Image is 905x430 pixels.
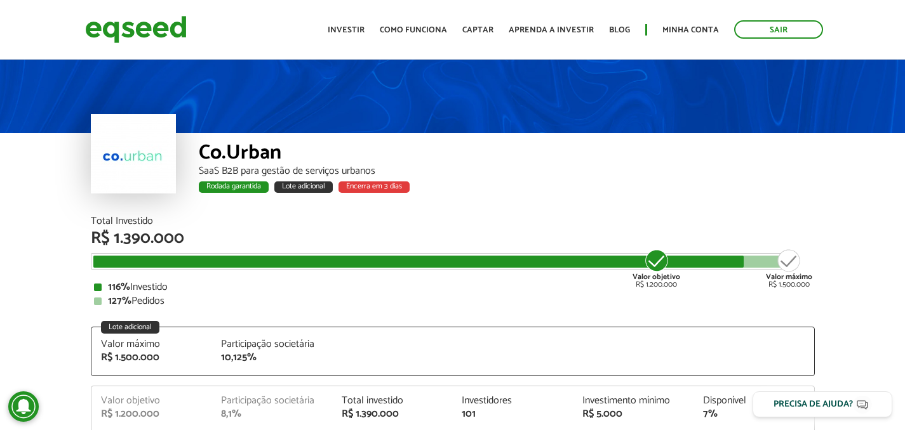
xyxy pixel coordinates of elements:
[94,282,812,292] div: Investido
[199,166,815,176] div: SaaS B2B para gestão de serviços urbanos
[633,271,680,283] strong: Valor objetivo
[328,26,365,34] a: Investir
[509,26,594,34] a: Aprenda a investir
[91,216,815,226] div: Total Investido
[662,26,719,34] a: Minha conta
[703,409,805,419] div: 7%
[342,409,443,419] div: R$ 1.390.000
[734,20,823,39] a: Sair
[462,409,563,419] div: 101
[101,353,203,363] div: R$ 1.500.000
[101,409,203,419] div: R$ 1.200.000
[609,26,630,34] a: Blog
[582,396,684,406] div: Investimento mínimo
[199,143,815,166] div: Co.Urban
[221,339,323,349] div: Participação societária
[101,321,159,334] div: Lote adicional
[101,396,203,406] div: Valor objetivo
[94,296,812,306] div: Pedidos
[108,292,131,309] strong: 127%
[633,248,680,289] div: R$ 1.200.000
[339,181,410,193] div: Encerra em 3 dias
[85,13,187,46] img: EqSeed
[91,230,815,247] div: R$ 1.390.000
[274,181,333,193] div: Lote adicional
[766,248,812,289] div: R$ 1.500.000
[221,409,323,419] div: 8,1%
[221,353,323,363] div: 10,125%
[199,181,269,193] div: Rodada garantida
[462,26,493,34] a: Captar
[108,278,130,296] strong: 116%
[462,396,563,406] div: Investidores
[582,409,684,419] div: R$ 5.000
[342,396,443,406] div: Total investido
[221,396,323,406] div: Participação societária
[703,396,805,406] div: Disponível
[101,339,203,349] div: Valor máximo
[766,271,812,283] strong: Valor máximo
[380,26,447,34] a: Como funciona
